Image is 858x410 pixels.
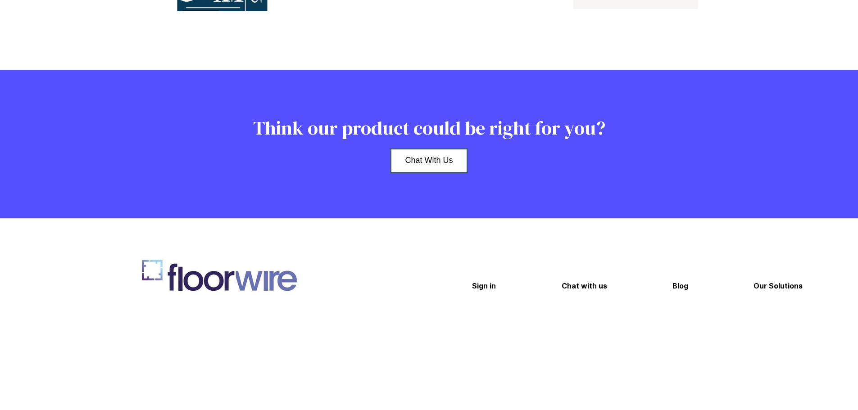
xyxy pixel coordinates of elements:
[390,148,468,173] a: Chat with us
[253,115,605,141] span: Think our product could be right for you?
[131,254,311,306] img: floorwire Logo
[472,276,496,295] a: Sign in
[813,367,858,410] iframe: Chat Widget
[562,276,607,295] a: Chat with us
[440,276,835,295] div: Navigation Menu
[754,276,803,295] a: Our Solutions
[672,276,688,295] a: Blog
